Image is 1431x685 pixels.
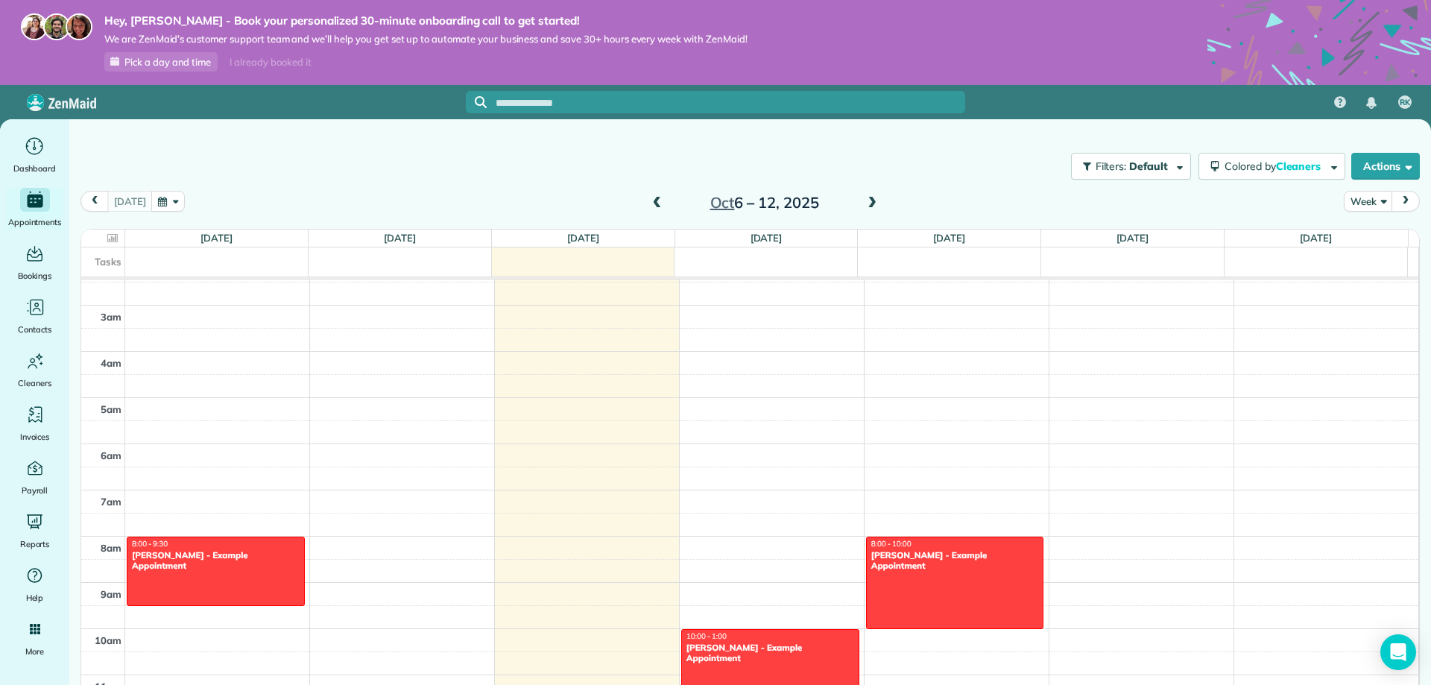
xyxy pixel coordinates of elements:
span: 7am [101,496,121,508]
span: Filters: [1096,160,1127,173]
a: [DATE] [1116,232,1149,244]
a: Appointments [6,188,63,230]
button: Colored byCleaners [1198,153,1345,180]
a: [DATE] [751,232,783,244]
span: 10:00 - 1:00 [686,631,727,641]
span: 8:00 - 9:30 [132,539,168,549]
span: Default [1129,160,1169,173]
a: Bookings [6,242,63,283]
a: Invoices [6,403,63,444]
span: Cleaners [1276,160,1324,173]
span: Invoices [20,429,50,444]
div: [PERSON_NAME] - Example Appointment [131,550,300,572]
strong: Hey, [PERSON_NAME] - Book your personalized 30-minute onboarding call to get started! [104,13,748,28]
a: Payroll [6,456,63,498]
a: Reports [6,510,63,552]
img: maria-72a9807cf96188c08ef61303f053569d2e2a8a1cde33d635c8a3ac13582a053d.jpg [21,13,48,40]
button: prev [80,191,109,211]
img: jorge-587dff0eeaa6aab1f244e6dc62b8924c3b6ad411094392a53c71c6c4a576187d.jpg [43,13,70,40]
span: 8:00 - 10:00 [871,539,912,549]
h2: 6 – 12, 2025 [672,195,858,211]
button: Filters: Default [1071,153,1191,180]
span: RK [1400,97,1410,109]
span: Dashboard [13,161,56,176]
img: michelle-19f622bdf1676172e81f8f8fba1fb50e276960ebfe0243fe18214015130c80e4.jpg [66,13,92,40]
span: Cleaners [18,376,51,391]
a: [DATE] [567,232,599,244]
a: [DATE] [200,232,233,244]
span: Pick a day and time [124,56,211,68]
span: More [25,644,44,659]
a: [DATE] [1300,232,1332,244]
span: Colored by [1225,160,1326,173]
div: Open Intercom Messenger [1380,634,1416,670]
nav: Main [1322,85,1431,119]
button: Week [1344,191,1392,211]
span: 6am [101,449,121,461]
a: Contacts [6,295,63,337]
button: Focus search [466,96,487,108]
svg: Focus search [475,96,487,108]
div: [PERSON_NAME] - Example Appointment [871,550,1040,572]
span: 5am [101,403,121,415]
button: next [1391,191,1420,211]
span: Contacts [18,322,51,337]
span: Appointments [8,215,62,230]
span: 9am [101,588,121,600]
span: Reports [20,537,50,552]
a: Cleaners [6,349,63,391]
span: Tasks [95,256,121,268]
button: Actions [1351,153,1420,180]
span: 8am [101,542,121,554]
a: Help [6,564,63,605]
span: 10am [95,634,121,646]
span: 3am [101,311,121,323]
span: Oct [710,193,735,212]
a: Pick a day and time [104,52,218,72]
a: Filters: Default [1064,153,1191,180]
span: 4am [101,357,121,369]
a: [DATE] [384,232,416,244]
span: Payroll [22,483,48,498]
div: Notifications [1356,86,1387,119]
a: Dashboard [6,134,63,176]
span: We are ZenMaid’s customer support team and we’ll help you get set up to automate your business an... [104,33,748,45]
div: [PERSON_NAME] - Example Appointment [686,643,855,664]
button: [DATE] [107,191,152,211]
div: I already booked it [221,53,320,72]
span: Help [26,590,44,605]
a: [DATE] [933,232,965,244]
span: Bookings [18,268,52,283]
